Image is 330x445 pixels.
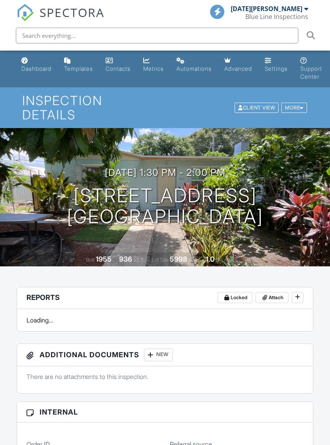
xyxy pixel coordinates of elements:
div: Blue Line Inspections [245,13,308,21]
h3: Internal [17,402,313,422]
div: New [144,349,173,361]
a: Settings [262,54,291,76]
div: More [281,102,307,113]
a: Automations (Basic) [173,54,215,76]
div: Settings [265,65,288,72]
h3: [DATE] 1:30 pm - 2:00 pm [105,167,226,178]
div: Templates [64,65,93,72]
div: Support Center [300,65,322,80]
div: 1.0 [206,255,214,263]
span: sq.ft. [188,257,198,263]
h1: [STREET_ADDRESS] [GEOGRAPHIC_DATA] [67,185,263,227]
a: Client View [234,104,281,110]
a: SPECTORA [17,11,104,27]
a: Templates [61,54,96,76]
div: Contacts [106,65,131,72]
img: The Best Home Inspection Software - Spectora [17,4,34,21]
div: Automations [176,65,212,72]
div: Advanced [224,65,252,72]
a: Support Center [297,54,325,84]
div: Metrics [143,65,164,72]
span: bathrooms [216,257,238,263]
div: 1955 [96,255,112,263]
div: 5998 [170,255,187,263]
span: Lot Size [152,257,169,263]
a: Contacts [102,54,134,76]
input: Search everything... [16,28,298,43]
h1: Inspection Details [22,94,308,121]
span: SPECTORA [40,4,104,21]
div: Client View [235,102,279,113]
span: Built [86,257,95,263]
p: There are no attachments to this inspection. [27,372,304,381]
a: Metrics [140,54,167,76]
div: 936 [119,255,132,263]
div: [DATE][PERSON_NAME] [231,5,302,13]
span: sq. ft. [133,257,144,263]
a: Dashboard [18,54,55,76]
h3: Additional Documents [17,344,313,366]
a: Advanced [221,54,255,76]
div: Dashboard [21,65,51,72]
